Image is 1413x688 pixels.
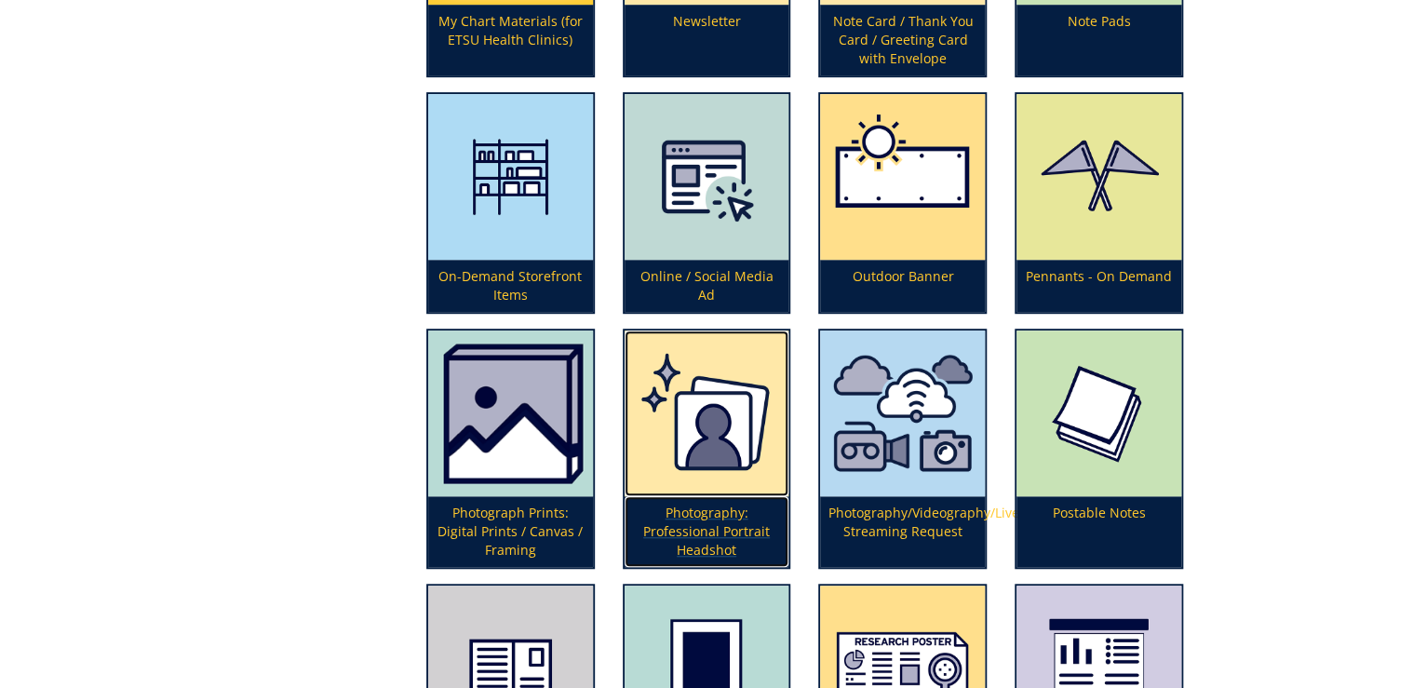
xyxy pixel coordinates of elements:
p: Photograph Prints: Digital Prints / Canvas / Framing [428,496,593,567]
a: Outdoor Banner [820,94,985,312]
img: online-5fff4099133973.60612856.png [625,94,789,260]
p: Note Card / Thank You Card / Greeting Card with Envelope [820,5,985,75]
a: Postable Notes [1016,331,1181,567]
p: Photography/Videography/Live Streaming Request [820,496,985,567]
p: Postable Notes [1016,496,1181,567]
p: Newsletter [625,5,789,75]
img: outdoor-banner-59a7475505b354.85346843.png [820,94,985,260]
img: photo%20prints-64d43c229de446.43990330.png [428,331,593,496]
a: On-Demand Storefront Items [428,94,593,312]
img: pennants-5aba95804d0800.82641085.png [1016,94,1181,260]
img: photography%20videography%20or%20live%20streaming-62c5f5a2188136.97296614.png [820,331,985,496]
img: post-it-note-5949284106b3d7.11248848.png [1016,331,1181,496]
p: Outdoor Banner [820,260,985,312]
img: professional%20headshot-673780894c71e3.55548584.png [625,331,789,496]
a: Online / Social Media Ad [625,94,789,312]
a: Photography/Videography/Live Streaming Request [820,331,985,567]
p: On-Demand Storefront Items [428,260,593,312]
a: Pennants - On Demand [1016,94,1181,312]
p: Online / Social Media Ad [625,260,789,312]
img: storefront-59492794b37212.27878942.png [428,94,593,260]
p: Note Pads [1016,5,1181,75]
a: Photograph Prints: Digital Prints / Canvas / Framing [428,331,593,567]
p: Pennants - On Demand [1016,260,1181,312]
p: My Chart Materials (for ETSU Health Clinics) [428,5,593,75]
p: Photography: Professional Portrait Headshot [625,496,789,567]
a: Photography: Professional Portrait Headshot [625,331,789,567]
